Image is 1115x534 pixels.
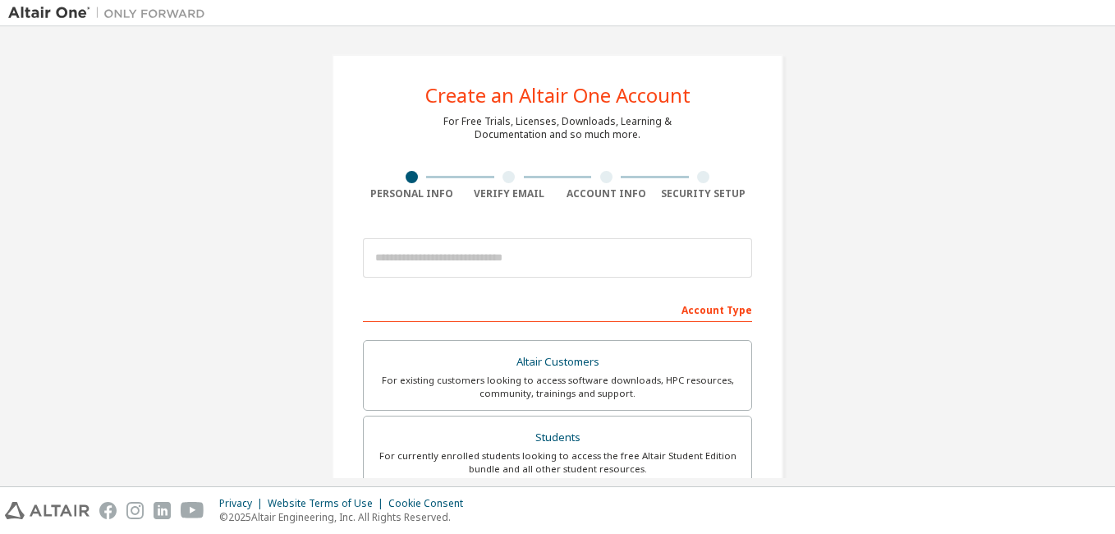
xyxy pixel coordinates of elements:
[268,497,388,510] div: Website Terms of Use
[655,187,753,200] div: Security Setup
[557,187,655,200] div: Account Info
[154,502,171,519] img: linkedin.svg
[388,497,473,510] div: Cookie Consent
[126,502,144,519] img: instagram.svg
[363,296,752,322] div: Account Type
[99,502,117,519] img: facebook.svg
[374,426,741,449] div: Students
[219,497,268,510] div: Privacy
[461,187,558,200] div: Verify Email
[363,187,461,200] div: Personal Info
[425,85,691,105] div: Create an Altair One Account
[5,502,89,519] img: altair_logo.svg
[443,115,672,141] div: For Free Trials, Licenses, Downloads, Learning & Documentation and so much more.
[219,510,473,524] p: © 2025 Altair Engineering, Inc. All Rights Reserved.
[8,5,213,21] img: Altair One
[374,351,741,374] div: Altair Customers
[374,449,741,476] div: For currently enrolled students looking to access the free Altair Student Edition bundle and all ...
[374,374,741,400] div: For existing customers looking to access software downloads, HPC resources, community, trainings ...
[181,502,204,519] img: youtube.svg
